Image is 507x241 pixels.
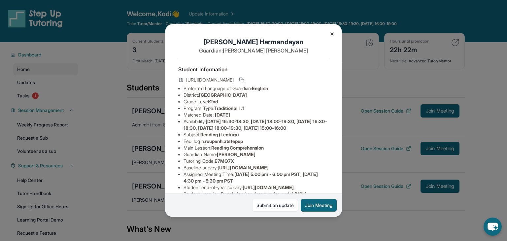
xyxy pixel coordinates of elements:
li: Preferred Language of Guardian: [184,85,329,92]
h4: Student Information [178,65,329,73]
h1: [PERSON_NAME] Harmandayan [178,37,329,47]
li: Matched Date: [184,112,329,118]
span: Traditional 1:1 [214,105,244,111]
li: Main Lesson : [184,145,329,151]
span: [URL][DOMAIN_NAME] [186,77,234,83]
a: Submit an update [252,199,298,212]
li: Student end-of-year survey : [184,184,329,191]
li: Baseline survey : [184,164,329,171]
span: roupenh.atstepup [205,138,243,144]
span: [PERSON_NAME] [217,152,255,157]
span: 2nd [210,99,218,104]
button: Copy link [238,76,246,84]
img: Close Icon [329,31,335,37]
span: [URL][DOMAIN_NAME] [218,165,269,170]
span: Reading Comprehension [211,145,264,151]
li: Grade Level: [184,98,329,105]
li: Subject : [184,131,329,138]
p: Guardian: [PERSON_NAME] [PERSON_NAME] [178,47,329,54]
li: Eedi login : [184,138,329,145]
li: Guardian Name : [184,151,329,158]
span: [URL][DOMAIN_NAME] [243,185,294,190]
span: Reading (Lectura) [200,132,239,137]
li: Program Type: [184,105,329,112]
button: Join Meeting [301,199,337,212]
span: [DATE] 5:00 pm - 6:00 pm PST, [DATE] 4:30 pm - 5:30 pm PST [184,171,318,184]
span: [GEOGRAPHIC_DATA] [199,92,247,98]
span: E7MQ7X [215,158,234,164]
li: Availability: [184,118,329,131]
span: [DATE] [215,112,230,118]
li: District: [184,92,329,98]
button: chat-button [484,218,502,236]
li: Student Learning Portal Link (requires tutoring code) : [184,191,329,204]
li: Assigned Meeting Time : [184,171,329,184]
span: English [252,86,268,91]
span: [DATE] 16:30-18:30, [DATE] 18:00-19:30, [DATE] 16:30-18:30, [DATE] 18:00-19:30, [DATE] 15:00-16:00 [184,119,327,131]
li: Tutoring Code : [184,158,329,164]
